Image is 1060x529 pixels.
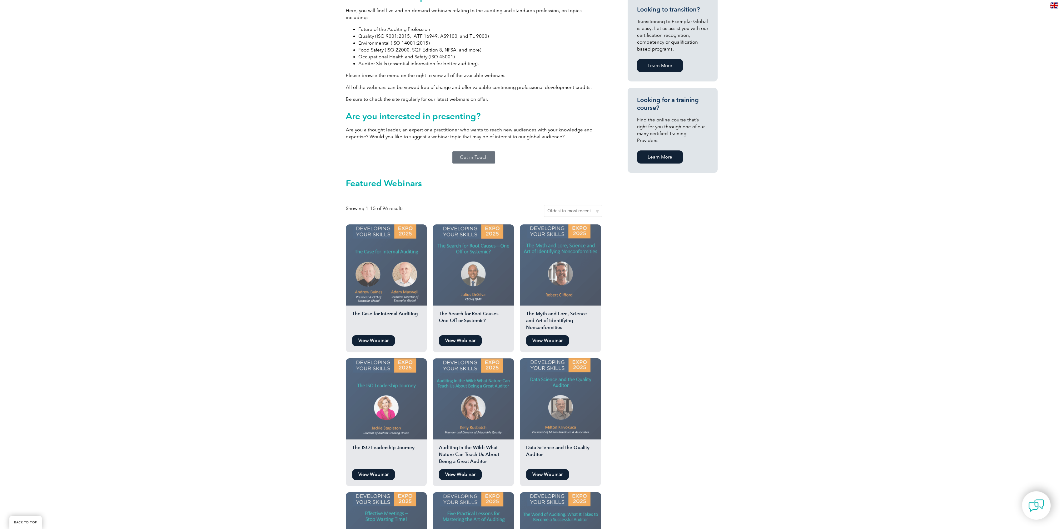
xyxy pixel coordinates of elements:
[352,335,395,346] a: View Webinar
[346,358,427,466] a: The ISO Leadership Journey
[637,18,708,52] p: Transitioning to Exemplar Global is easy! Let us assist you with our certification recognition, c...
[346,126,602,140] p: Are you a thought leader, an expert or a practitioner who wants to reach new audiences with your ...
[352,469,395,480] a: View Webinar
[358,53,602,60] li: Occupational Health and Safety (ISO 45001)
[433,224,514,332] a: The Search for Root Causes—One Off or Systemic?
[346,84,602,91] p: All of the webinars can be viewed free of charge and offer valuable continuing professional devel...
[346,96,602,103] p: Be sure to check the site regularly for our latest webinars on offer.
[637,59,683,72] a: Learn More
[520,444,601,466] h2: Data Science and the Quality Auditor
[346,444,427,466] h2: The ISO Leadership Journey
[1050,2,1058,8] img: en
[346,205,404,212] p: Showing 1–15 of 96 results
[526,469,569,480] a: View Webinar
[433,444,514,466] h2: Auditing in the Wild: What Nature Can Teach Us About Being a Great Auditor
[520,358,601,439] img: milton
[433,358,514,466] a: Auditing in the Wild: What Nature Can Teach Us About Being a Great Auditor
[433,224,514,306] img: Julius DeSilva
[358,60,602,67] li: Auditor Skills (essential information for better auditing).
[544,205,602,217] select: Shop order
[346,224,427,332] a: The Case for Internal Auditing
[520,224,601,306] img: The Myth and Lore, Science and Art of Identifying Nonconformities
[346,224,427,306] img: The Case for Internal Auditing
[460,155,488,160] span: Get in Touch
[520,310,601,332] h2: The Myth and Lore, Science and Art of Identifying Nonconformities
[452,151,495,164] a: Get in Touch
[637,116,708,144] p: Find the online course that’s right for you through one of our many certified Training Providers.
[346,7,602,21] p: Here, you will find live and on-demand webinars relating to the auditing and standards profession...
[346,310,427,332] h2: The Case for Internal Auditing
[346,111,602,121] h2: Are you interested in presenting?
[439,335,482,346] a: View Webinar
[520,358,601,466] a: Data Science and the Quality Auditor
[433,358,514,439] img: Kelly
[346,358,427,439] img: Jackie
[346,72,602,79] p: Please browse the menu on the right to view all of the available webinars.
[637,150,683,164] a: Learn More
[433,310,514,332] h2: The Search for Root Causes—One Off or Systemic?
[346,178,602,188] h2: Featured Webinars
[1028,498,1044,513] img: contact-chat.png
[520,224,601,332] a: The Myth and Lore, Science and Art of Identifying Nonconformities
[637,6,708,13] h3: Looking to transition?
[526,335,569,346] a: View Webinar
[358,26,602,33] li: Future of the Auditing Profession
[637,96,708,112] h3: Looking for a training course?
[9,516,42,529] a: BACK TO TOP
[439,469,482,480] a: View Webinar
[358,40,602,47] li: Environmental (ISO 14001:2015)
[358,33,602,40] li: Quality (ISO 9001:2015, IATF 16949, AS9100, and TL 9000)
[358,47,602,53] li: Food Safety (ISO 22000, SQF Edition 8, NFSA, and more)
